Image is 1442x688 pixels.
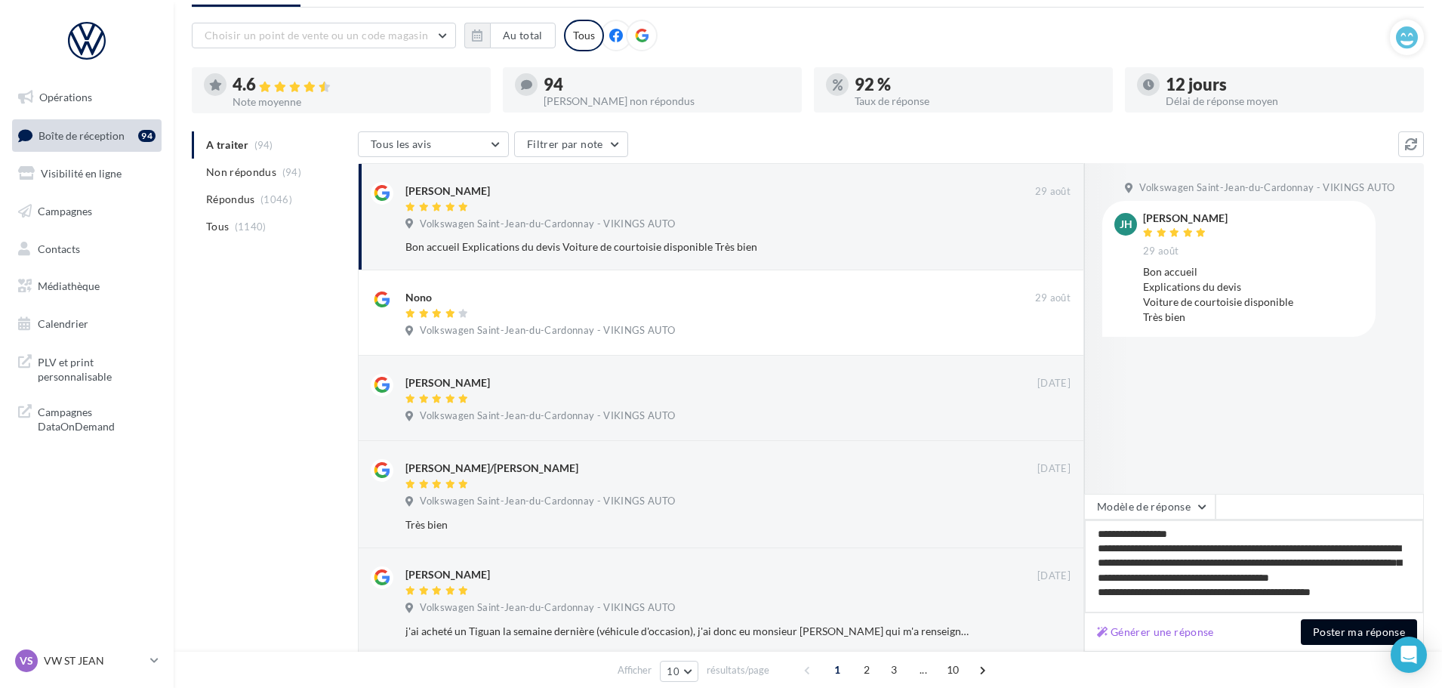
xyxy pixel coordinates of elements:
div: [PERSON_NAME] [405,567,490,582]
span: 3 [882,658,906,682]
span: Volkswagen Saint-Jean-du-Cardonnay - VIKINGS AUTO [420,218,675,231]
button: Générer une réponse [1091,623,1220,641]
div: Nono [405,290,432,305]
span: 29 août [1035,185,1071,199]
span: (1140) [235,221,267,233]
div: [PERSON_NAME]/[PERSON_NAME] [405,461,578,476]
span: Afficher [618,663,652,677]
button: Au total [464,23,556,48]
span: Opérations [39,91,92,103]
span: Choisir un point de vente ou un code magasin [205,29,428,42]
span: Tous les avis [371,137,432,150]
div: Bon accueil Explications du devis Voiture de courtoisie disponible Très bien [405,239,972,255]
div: [PERSON_NAME] non répondus [544,96,790,106]
button: Choisir un point de vente ou un code magasin [192,23,456,48]
span: Tous [206,219,229,234]
button: Filtrer par note [514,131,628,157]
span: Médiathèque [38,279,100,292]
div: Taux de réponse [855,96,1101,106]
div: j'ai acheté un Tiguan la semaine dernière (véhicule d'occasion), j'ai donc eu monsieur [PERSON_NA... [405,624,972,639]
span: [DATE] [1037,569,1071,583]
div: Note moyenne [233,97,479,107]
div: 94 [544,76,790,93]
span: JH [1120,217,1132,232]
div: 12 jours [1166,76,1412,93]
button: Poster ma réponse [1301,619,1417,645]
a: Contacts [9,233,165,265]
span: Contacts [38,242,80,255]
a: Calendrier [9,308,165,340]
span: (1046) [260,193,292,205]
span: PLV et print personnalisable [38,352,156,384]
span: Volkswagen Saint-Jean-du-Cardonnay - VIKINGS AUTO [420,495,675,508]
div: Délai de réponse moyen [1166,96,1412,106]
span: Volkswagen Saint-Jean-du-Cardonnay - VIKINGS AUTO [420,601,675,615]
a: Opérations [9,82,165,113]
span: Calendrier [38,317,88,330]
div: Tous [564,20,604,51]
p: VW ST JEAN [44,653,144,668]
span: 29 août [1143,245,1179,258]
a: Campagnes [9,196,165,227]
span: [DATE] [1037,462,1071,476]
span: Campagnes DataOnDemand [38,402,156,434]
span: 1 [825,658,849,682]
span: Volkswagen Saint-Jean-du-Cardonnay - VIKINGS AUTO [420,324,675,338]
span: VS [20,653,33,668]
div: 4.6 [233,76,479,94]
div: [PERSON_NAME] [405,184,490,199]
div: [PERSON_NAME] [405,375,490,390]
span: Visibilité en ligne [41,167,122,180]
span: Boîte de réception [39,128,125,141]
span: 2 [855,658,879,682]
div: 94 [138,130,156,142]
button: Modèle de réponse [1084,494,1216,520]
span: Non répondus [206,165,276,180]
button: 10 [660,661,698,682]
span: Volkswagen Saint-Jean-du-Cardonnay - VIKINGS AUTO [420,409,675,423]
div: Bon accueil Explications du devis Voiture de courtoisie disponible Très bien [1143,264,1363,325]
div: 92 % [855,76,1101,93]
a: Médiathèque [9,270,165,302]
span: résultats/page [707,663,769,677]
span: 10 [941,658,966,682]
span: [DATE] [1037,377,1071,390]
button: Au total [490,23,556,48]
a: Boîte de réception94 [9,119,165,152]
span: Répondus [206,192,255,207]
span: 29 août [1035,292,1071,305]
a: VS VW ST JEAN [12,646,162,675]
div: [PERSON_NAME] [1143,213,1228,224]
span: (94) [282,166,301,178]
a: Campagnes DataOnDemand [9,396,165,440]
div: Très bien [405,517,972,532]
div: Open Intercom Messenger [1391,637,1427,673]
button: Tous les avis [358,131,509,157]
a: Visibilité en ligne [9,158,165,190]
span: ... [911,658,935,682]
span: Volkswagen Saint-Jean-du-Cardonnay - VIKINGS AUTO [1139,181,1394,195]
span: Campagnes [38,205,92,218]
a: PLV et print personnalisable [9,346,165,390]
span: 10 [667,665,679,677]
